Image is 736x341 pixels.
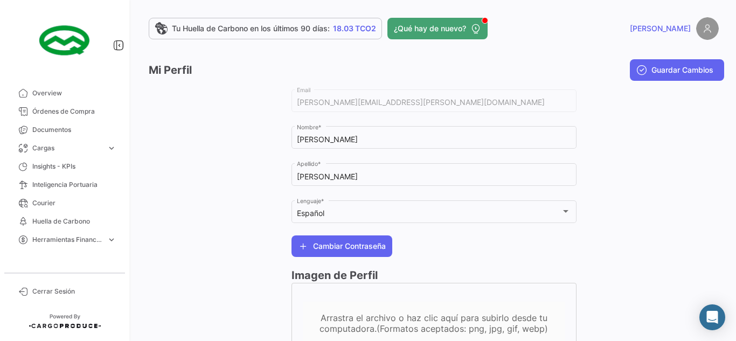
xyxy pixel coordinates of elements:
[297,208,324,218] mat-select-trigger: Español
[9,212,121,231] a: Huella de Carbono
[333,23,376,34] span: 18.03 TCO2
[387,18,488,39] button: ¿Qué hay de nuevo?
[107,143,116,153] span: expand_more
[38,13,92,67] img: 12e1cf70-35d9-4abc-996d-7f8ffdddc857.png
[32,198,116,208] span: Courier
[9,84,121,102] a: Overview
[172,23,330,34] span: Tu Huella de Carbono en los últimos 90 días:
[651,65,713,75] span: Guardar Cambios
[32,162,116,171] span: Insights - KPIs
[149,62,192,78] h3: Mi Perfil
[291,268,577,283] h3: Imagen de Perfil
[313,241,386,252] span: Cambiar Contraseña
[303,312,565,334] div: Arrastra el archivo o haz clic aquí para subirlo desde tu computadora.(Formatos aceptados: png, j...
[630,59,724,81] button: Guardar Cambios
[32,88,116,98] span: Overview
[9,176,121,194] a: Inteligencia Portuaria
[696,17,719,40] img: placeholder-user.png
[32,217,116,226] span: Huella de Carbono
[32,180,116,190] span: Inteligencia Portuaria
[9,157,121,176] a: Insights - KPIs
[32,125,116,135] span: Documentos
[107,235,116,245] span: expand_more
[9,121,121,139] a: Documentos
[32,235,102,245] span: Herramientas Financieras
[32,107,116,116] span: Órdenes de Compra
[32,287,116,296] span: Cerrar Sesión
[699,304,725,330] div: Abrir Intercom Messenger
[291,235,392,257] button: Cambiar Contraseña
[9,102,121,121] a: Órdenes de Compra
[630,23,691,34] span: [PERSON_NAME]
[394,23,466,34] span: ¿Qué hay de nuevo?
[149,18,382,39] a: Tu Huella de Carbono en los últimos 90 días:18.03 TCO2
[9,194,121,212] a: Courier
[32,143,102,153] span: Cargas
